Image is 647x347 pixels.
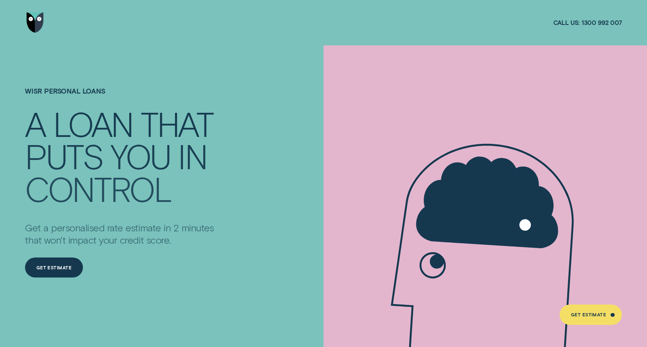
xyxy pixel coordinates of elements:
a: Get Estimate [559,304,622,325]
div: CONTROL [25,173,171,204]
p: Get a personalised rate estimate in 2 minutes that won't impact your credit score. [25,221,222,246]
h1: Wisr Personal Loans [25,87,222,108]
a: Call us:1300 992 007 [553,19,622,27]
div: THAT [141,108,213,139]
span: Call us: [553,19,580,27]
div: PUTS [25,140,103,172]
a: Get Estimate [25,257,83,278]
img: Wisr [27,12,44,33]
h4: A LOAN THAT PUTS YOU IN CONTROL [25,107,222,202]
div: IN [178,140,207,172]
div: A [25,108,45,139]
span: 1300 992 007 [582,19,622,27]
div: LOAN [53,108,133,139]
div: YOU [110,140,170,172]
